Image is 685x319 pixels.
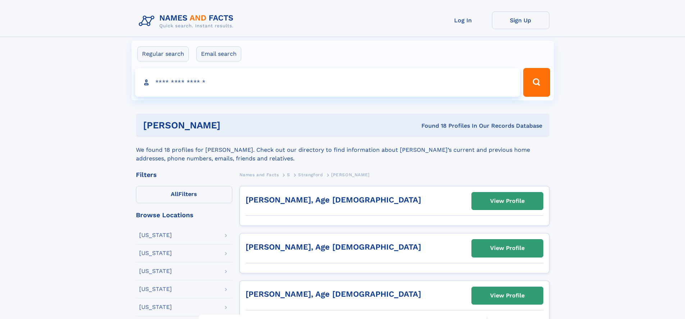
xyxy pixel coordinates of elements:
div: [US_STATE] [139,232,172,238]
h1: [PERSON_NAME] [143,121,321,130]
a: [PERSON_NAME], Age [DEMOGRAPHIC_DATA] [246,195,421,204]
input: search input [135,68,520,97]
label: Regular search [137,46,189,61]
div: [US_STATE] [139,286,172,292]
a: [PERSON_NAME], Age [DEMOGRAPHIC_DATA] [246,242,421,251]
div: We found 18 profiles for [PERSON_NAME]. Check out our directory to find information about [PERSON... [136,137,549,163]
span: Strangford [298,172,323,177]
div: View Profile [490,240,525,256]
div: Browse Locations [136,212,232,218]
div: View Profile [490,287,525,304]
a: Strangford [298,170,323,179]
div: Found 18 Profiles In Our Records Database [321,122,542,130]
span: [PERSON_NAME] [331,172,370,177]
a: View Profile [472,240,543,257]
span: All [171,191,178,197]
a: View Profile [472,287,543,304]
span: S [287,172,290,177]
div: Filters [136,172,232,178]
a: Log In [434,12,492,29]
label: Email search [196,46,241,61]
a: [PERSON_NAME], Age [DEMOGRAPHIC_DATA] [246,290,421,299]
div: [US_STATE] [139,268,172,274]
button: Search Button [523,68,550,97]
a: Sign Up [492,12,549,29]
div: [US_STATE] [139,304,172,310]
div: [US_STATE] [139,250,172,256]
label: Filters [136,186,232,203]
img: Logo Names and Facts [136,12,239,31]
a: View Profile [472,192,543,210]
a: Names and Facts [239,170,279,179]
div: View Profile [490,193,525,209]
a: S [287,170,290,179]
